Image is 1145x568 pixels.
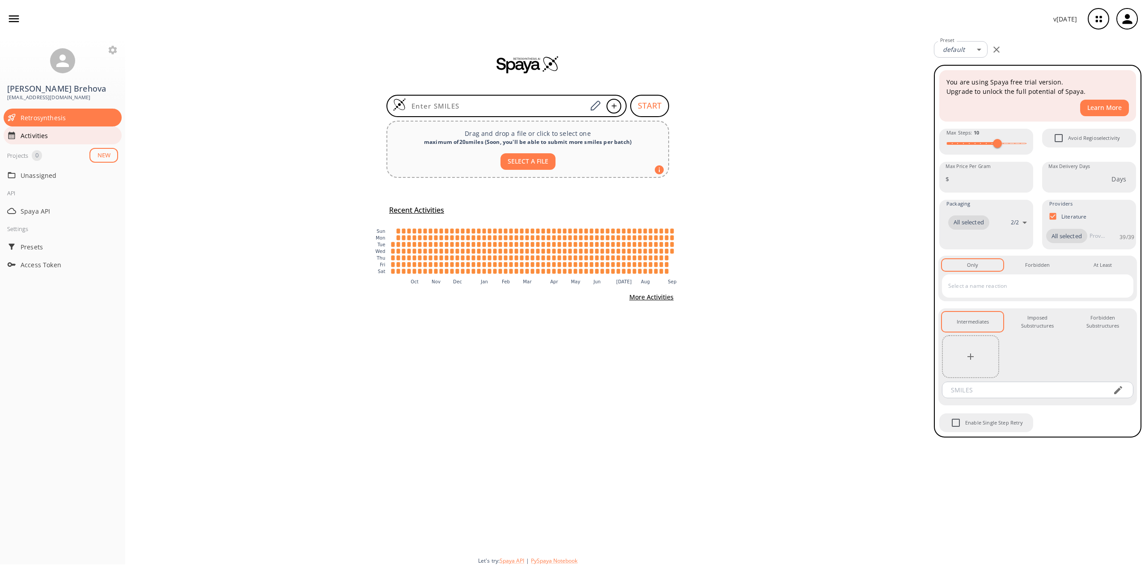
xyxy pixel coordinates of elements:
button: Recent Activities [386,203,448,218]
span: Providers [1049,200,1073,208]
input: Enter SMILES [406,101,587,110]
text: May [571,279,580,284]
text: Fri [380,262,385,267]
button: At Least [1072,259,1133,271]
span: Packaging [946,200,970,208]
span: 0 [32,151,42,160]
p: 39 / 39 [1120,233,1134,241]
p: Days [1111,174,1126,184]
span: [EMAIL_ADDRESS][DOMAIN_NAME] [7,93,118,101]
text: Dec [453,279,462,284]
text: Sat [378,269,386,274]
h3: [PERSON_NAME] Brehova [7,84,118,93]
p: Drag and drop a file or click to select one [394,129,661,138]
button: Spaya API [500,557,524,564]
span: Enable Single Step Retry [946,413,965,432]
span: Unassigned [21,171,118,180]
p: $ [946,174,949,184]
button: Only [942,259,1003,271]
g: y-axis tick label [375,229,385,274]
text: Jan [480,279,488,284]
span: | [524,557,531,564]
text: [DATE] [616,279,632,284]
button: NEW [89,148,118,163]
button: START [630,95,669,117]
div: Intermediates [957,318,989,326]
button: Learn More [1080,100,1129,116]
div: Imposed Substructures [1014,314,1061,330]
g: x-axis tick label [411,279,677,284]
span: Presets [21,242,118,252]
button: PySpaya Notebook [531,557,577,564]
span: Enable Single Step Retry [965,419,1023,427]
text: Nov [432,279,441,284]
text: Oct [411,279,419,284]
h5: Recent Activities [389,206,444,215]
span: Avoid Regioselectivity [1049,129,1068,147]
div: Presets [4,238,122,256]
label: Max Price Per Gram [946,163,991,170]
text: Apr [550,279,558,284]
span: Access Token [21,260,118,269]
div: Retrosynthesis [4,109,122,126]
label: Max Delivery Days [1048,163,1090,170]
span: Max Steps : [946,129,979,137]
text: Tue [377,242,386,247]
div: Unassigned [4,166,122,184]
p: 2 / 2 [1011,219,1019,226]
div: Spaya API [4,202,122,220]
button: SELECT A FILE [500,153,556,170]
text: Feb [502,279,510,284]
div: Forbidden [1025,261,1050,269]
em: default [943,45,965,54]
input: Provider name [1087,229,1107,243]
span: Avoid Regioselectivity [1068,134,1120,142]
span: Retrosynthesis [21,113,118,122]
div: Only [967,261,978,269]
text: Sun [377,229,385,234]
span: Spaya API [21,206,118,216]
text: Sep [668,279,676,284]
text: Wed [375,249,385,254]
div: maximum of 20 smiles ( Soon, you'll be able to submit more smiles per batch ) [394,138,661,146]
div: When Single Step Retry is enabled, if no route is found during retrosynthesis, a retry is trigger... [938,412,1034,433]
button: More Activities [626,289,677,306]
g: cell [391,228,674,273]
div: At Least [1094,261,1112,269]
span: All selected [948,218,989,227]
span: All selected [1046,232,1087,241]
p: v [DATE] [1053,14,1077,24]
div: Activities [4,126,122,144]
text: Jun [593,279,601,284]
p: Literature [1061,213,1087,220]
button: Forbidden [1007,259,1068,271]
div: Forbidden Substructures [1079,314,1126,330]
label: Preset [940,37,954,44]
button: Forbidden Substructures [1072,312,1133,332]
strong: 10 [974,129,979,136]
input: SMILES [945,382,1106,398]
input: Select a name reaction [946,279,1116,293]
div: Let's try: [478,557,927,564]
div: Access Token [4,256,122,273]
button: Intermediates [942,312,1003,332]
button: Imposed Substructures [1007,312,1068,332]
text: Mon [376,236,386,240]
div: Projects [7,150,28,161]
img: Logo Spaya [393,98,406,111]
img: Spaya logo [496,55,559,73]
text: Aug [641,279,650,284]
text: Thu [376,256,385,261]
span: Activities [21,131,118,140]
p: You are using Spaya free trial version. Upgrade to unlock the full potential of Spaya. [946,77,1129,96]
text: Mar [523,279,532,284]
